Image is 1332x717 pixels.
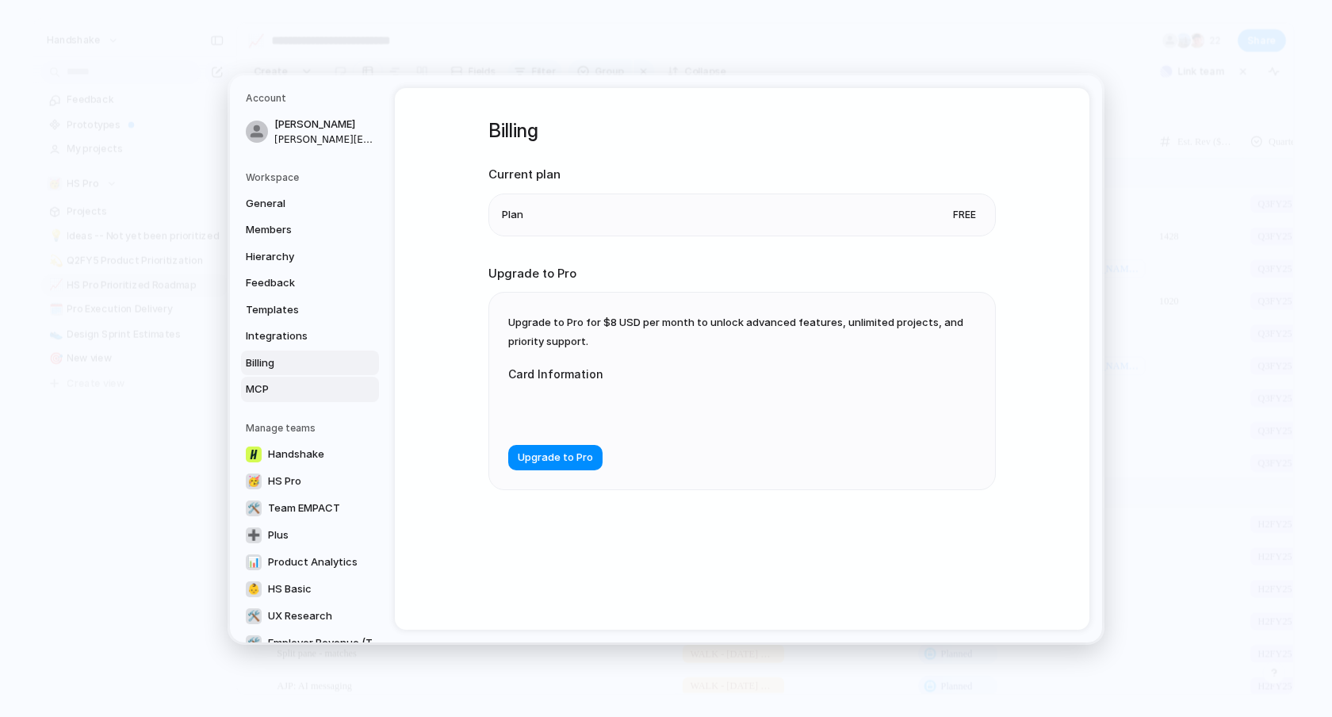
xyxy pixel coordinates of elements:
span: Hierarchy [246,248,347,264]
h2: Current plan [488,166,996,184]
iframe: Secure card payment input frame [521,401,813,416]
span: Billing [246,355,347,370]
a: Hierarchy [241,243,379,269]
a: Templates [241,297,379,322]
a: 🛠️UX Research [241,603,387,628]
a: ➕Plus [241,522,387,547]
span: Templates [246,301,347,317]
span: Team EMPACT [268,500,340,516]
span: Integrations [246,328,347,344]
span: Plus [268,527,289,543]
div: 🥳 [246,473,262,489]
span: HS Basic [268,581,312,596]
span: HS Pro [268,473,301,489]
h5: Manage teams [246,420,379,435]
span: [PERSON_NAME][EMAIL_ADDRESS][PERSON_NAME][DOMAIN_NAME] [274,132,376,146]
span: Free [947,204,982,224]
a: 👶HS Basic [241,576,387,601]
h5: Workspace [246,170,379,184]
a: 📊Product Analytics [241,549,387,574]
span: Handshake [268,446,324,462]
span: General [246,195,347,211]
a: Members [241,217,379,243]
span: Members [246,222,347,238]
a: General [241,190,379,216]
span: MCP [246,382,347,397]
span: Employer Revenue (TEST) [268,635,382,650]
span: Plan [502,206,523,222]
a: Feedback [241,270,379,296]
div: 🛠️ [246,635,262,650]
a: [PERSON_NAME][PERSON_NAME][EMAIL_ADDRESS][PERSON_NAME][DOMAIN_NAME] [241,112,379,151]
span: Feedback [246,275,347,291]
div: ➕ [246,527,262,543]
a: Handshake [241,441,387,466]
span: Upgrade to Pro [518,450,593,466]
div: 📊 [246,554,262,569]
span: UX Research [268,608,332,623]
a: Integrations [241,324,379,349]
label: Card Information [508,366,825,382]
a: 🥳HS Pro [241,468,387,493]
button: Upgrade to Pro [508,445,603,470]
a: MCP [241,377,379,402]
a: 🛠️Team EMPACT [241,495,387,520]
h1: Billing [488,117,996,145]
span: Upgrade to Pro for $8 USD per month to unlock advanced features, unlimited projects, and priority... [508,316,963,347]
div: 🛠️ [246,608,262,623]
span: Product Analytics [268,554,358,569]
span: [PERSON_NAME] [274,117,376,132]
h2: Upgrade to Pro [488,264,996,282]
h5: Account [246,91,379,105]
div: 👶 [246,581,262,596]
div: 🛠️ [246,500,262,516]
a: 🛠️Employer Revenue (TEST) [241,630,387,655]
a: Billing [241,350,379,375]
